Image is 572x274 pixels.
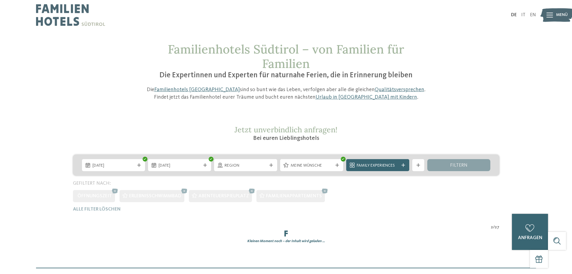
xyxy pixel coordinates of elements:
span: Bei euren Lieblingshotels [253,135,319,141]
span: Family Experiences [357,163,399,169]
p: Die sind so bunt wie das Leben, verfolgen aber alle die gleichen . Findet jetzt das Familienhotel... [144,86,429,101]
span: anfragen [518,236,542,240]
span: Meine Wünsche [291,163,333,169]
a: Familienhotels [GEOGRAPHIC_DATA] [154,87,240,92]
a: DE [511,13,517,17]
span: Region [225,163,267,169]
span: 27 [495,224,499,230]
a: Urlaub in [GEOGRAPHIC_DATA] mit Kindern [316,94,417,100]
a: Qualitätsversprechen [375,87,424,92]
span: Familienhotels Südtirol – von Familien für Familien [168,42,404,71]
span: [DATE] [92,163,135,169]
a: IT [521,13,525,17]
span: 2 [491,224,493,230]
a: anfragen [512,214,548,250]
span: Menü [556,12,568,18]
div: Kleinen Moment noch – der Inhalt wird geladen … [68,239,504,244]
span: Die Expertinnen und Experten für naturnahe Ferien, die in Erinnerung bleiben [159,72,413,79]
span: / [493,224,495,230]
span: Jetzt unverbindlich anfragen! [235,125,337,134]
span: [DATE] [159,163,201,169]
a: EN [530,13,536,17]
